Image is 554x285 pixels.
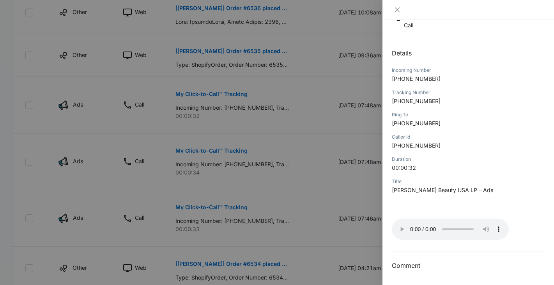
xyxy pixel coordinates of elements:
div: Domain Overview [30,46,70,51]
h3: Comment [392,261,545,270]
span: [PHONE_NUMBER] [392,98,441,104]
img: website_grey.svg [12,20,19,27]
div: Ring To [392,111,545,118]
button: Close [392,6,403,13]
h2: Details [392,48,545,58]
div: Caller Id [392,134,545,141]
audio: Your browser does not support the audio tag. [392,219,509,240]
img: logo_orange.svg [12,12,19,19]
div: Incoming Number [392,67,545,74]
div: Duration [392,156,545,163]
span: [PHONE_NUMBER] [392,75,441,82]
div: v 4.0.25 [22,12,38,19]
div: Tracking Number [392,89,545,96]
img: tab_keywords_by_traffic_grey.svg [78,45,84,52]
span: 00:00:32 [392,164,416,171]
span: [PHONE_NUMBER] [392,120,441,126]
p: Call [404,21,418,29]
span: [PERSON_NAME] Beauty USA LP – Ads [392,187,493,193]
span: close [394,7,400,13]
span: [PHONE_NUMBER] [392,142,441,149]
div: Title [392,178,545,185]
div: Keywords by Traffic [86,46,131,51]
img: tab_domain_overview_orange.svg [21,45,27,52]
div: Domain: [DOMAIN_NAME] [20,20,86,27]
